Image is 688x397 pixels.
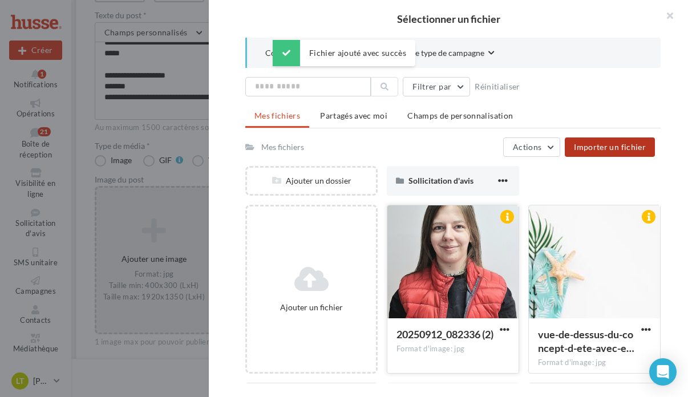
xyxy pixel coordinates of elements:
div: Open Intercom Messenger [649,358,677,386]
button: Réinitialiser [470,80,525,94]
span: Mes fichiers [254,111,300,120]
button: Actions [503,137,560,157]
button: Consulter les contraintes attendues pour ce type de campagne [265,47,495,61]
span: Importer un fichier [574,142,646,152]
span: Champs de personnalisation [407,111,513,120]
h2: Sélectionner un fichier [227,14,670,24]
span: Actions [513,142,541,152]
button: Filtrer par [403,77,470,96]
div: Ajouter un fichier [252,302,371,313]
div: Mes fichiers [261,141,304,153]
div: Fichier ajouté avec succès [273,40,415,66]
div: Ajouter un dossier [247,175,376,187]
span: Consulter les contraintes attendues pour ce type de campagne [265,47,484,59]
button: Importer un fichier [565,137,655,157]
span: Partagés avec moi [320,111,387,120]
div: Format d'image: jpg [396,344,509,354]
span: Sollicitation d'avis [408,176,473,185]
div: Format d'image: jpg [538,358,651,368]
span: 20250912_082336 (2) [396,328,493,341]
span: vue-de-dessus-du-concept-d-ete-avec-espace-copie [538,328,634,354]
